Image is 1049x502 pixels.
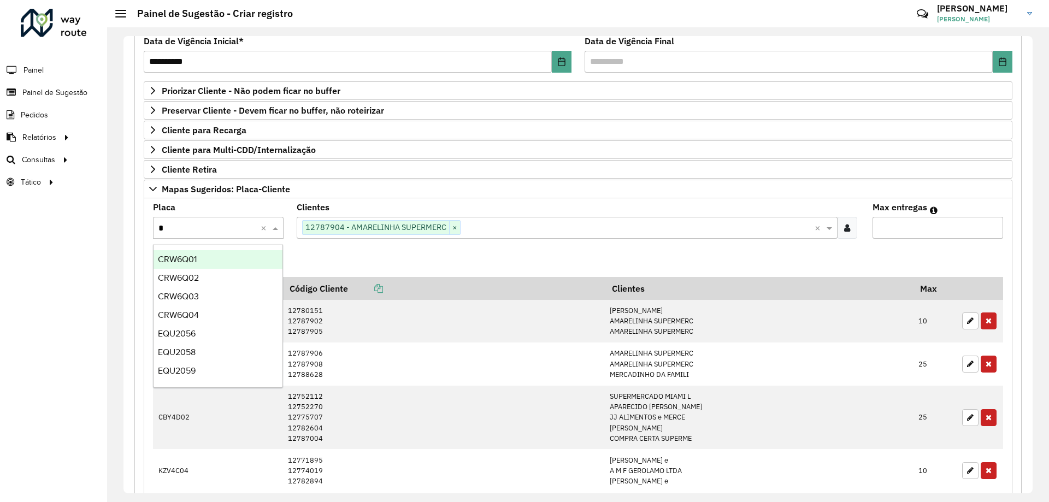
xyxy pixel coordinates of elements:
td: 10 [913,300,957,342]
th: Max [913,277,957,300]
span: Cliente para Recarga [162,126,246,134]
span: Tático [21,176,41,188]
label: Data de Vigência Final [585,34,674,48]
span: Preservar Cliente - Devem ficar no buffer, não roteirizar [162,106,384,115]
em: Máximo de clientes que serão colocados na mesma rota com os clientes informados [930,206,938,215]
th: Código Cliente [282,277,604,300]
td: AMARELINHA SUPERMERC AMARELINHA SUPERMERC MERCADINHO DA FAMILI [604,342,913,386]
label: Placa [153,200,175,214]
td: [PERSON_NAME] e A M F GEROLAMO LTDA [PERSON_NAME] e [604,449,913,492]
th: Clientes [604,277,913,300]
span: Clear all [815,221,824,234]
span: CRW6Q01 [158,255,197,264]
td: [PERSON_NAME] AMARELINHA SUPERMERC AMARELINHA SUPERMERC [604,300,913,342]
h3: [PERSON_NAME] [937,3,1019,14]
span: Cliente para Multi-CDD/Internalização [162,145,316,154]
a: Mapas Sugeridos: Placa-Cliente [144,180,1012,198]
label: Max entregas [873,200,927,214]
span: 12787904 - AMARELINHA SUPERMERC [303,221,449,234]
td: 12771895 12774019 12782894 [282,449,604,492]
td: 12787906 12787908 12788628 [282,342,604,386]
td: 25 [913,386,957,450]
span: [PERSON_NAME] [937,14,1019,24]
a: Copiar [348,283,383,294]
a: Preservar Cliente - Devem ficar no buffer, não roteirizar [144,101,1012,120]
td: CBY4D02 [153,386,282,450]
span: EQU2059 [158,366,196,375]
td: SUPERMERCADO MIAMI L APARECIDO [PERSON_NAME] JJ ALIMENTOS e MERCE [PERSON_NAME] COMPRA CERTA SUPERME [604,386,913,450]
span: Priorizar Cliente - Não podem ficar no buffer [162,86,340,95]
button: Choose Date [552,51,571,73]
a: Cliente para Recarga [144,121,1012,139]
span: CRW6Q02 [158,273,199,282]
span: EQU2056 [158,329,196,338]
span: Painel de Sugestão [22,87,87,98]
td: 25 [913,342,957,386]
button: Choose Date [993,51,1012,73]
ng-dropdown-panel: Options list [153,244,283,388]
h2: Painel de Sugestão - Criar registro [126,8,293,20]
a: Priorizar Cliente - Não podem ficar no buffer [144,81,1012,100]
span: CRW6Q04 [158,310,199,320]
span: Consultas [22,154,55,166]
a: Contato Rápido [911,2,934,26]
span: CRW6Q03 [158,292,199,301]
td: 12780151 12787902 12787905 [282,300,604,342]
td: KZV4C04 [153,449,282,492]
span: Clear all [261,221,270,234]
label: Clientes [297,200,329,214]
span: Relatórios [22,132,56,143]
span: Cliente Retira [162,165,217,174]
span: × [449,221,460,234]
label: Data de Vigência Inicial [144,34,244,48]
td: 12752112 12752270 12775707 12782604 12787004 [282,386,604,450]
td: 10 [913,449,957,492]
span: Painel [23,64,44,76]
span: EQU2058 [158,347,196,357]
span: Mapas Sugeridos: Placa-Cliente [162,185,290,193]
a: Cliente Retira [144,160,1012,179]
a: Cliente para Multi-CDD/Internalização [144,140,1012,159]
span: Pedidos [21,109,48,121]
